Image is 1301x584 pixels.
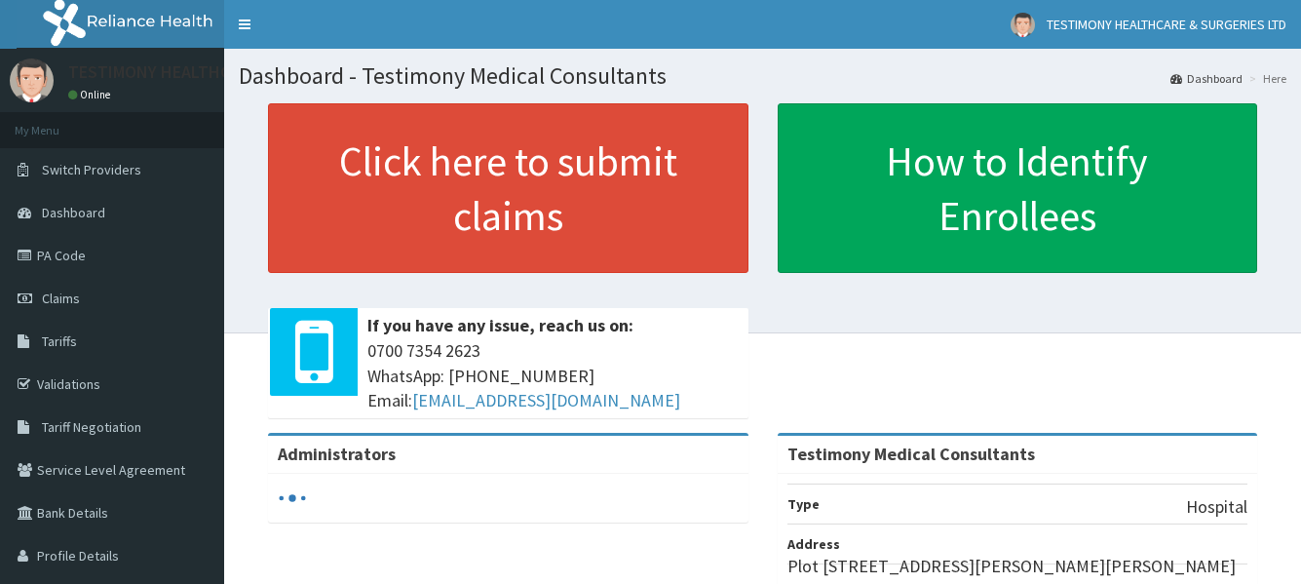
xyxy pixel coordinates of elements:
li: Here [1244,70,1286,87]
span: TESTIMONY HEALTHCARE & SURGERIES LTD [1047,16,1286,33]
span: Tariff Negotiation [42,418,141,436]
p: TESTIMONY HEALTHCARE & SURGERIES LTD [68,63,393,81]
p: Hospital [1186,494,1247,520]
b: Administrators [278,443,396,465]
span: Claims [42,290,80,307]
a: Click here to submit claims [268,103,748,273]
strong: Testimony Medical Consultants [787,443,1035,465]
a: [EMAIL_ADDRESS][DOMAIN_NAME] [412,389,680,411]
span: Dashboard [42,204,105,221]
a: Online [68,88,115,101]
a: How to Identify Enrollees [778,103,1258,273]
img: User Image [10,58,54,102]
svg: audio-loading [278,484,307,513]
h1: Dashboard - Testimony Medical Consultants [239,63,1286,89]
b: Address [787,535,840,553]
span: Tariffs [42,332,77,350]
span: Switch Providers [42,161,141,178]
b: Type [787,495,820,513]
span: 0700 7354 2623 WhatsApp: [PHONE_NUMBER] Email: [367,338,739,413]
img: User Image [1011,13,1035,37]
b: If you have any issue, reach us on: [367,314,633,336]
a: Dashboard [1170,70,1243,87]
